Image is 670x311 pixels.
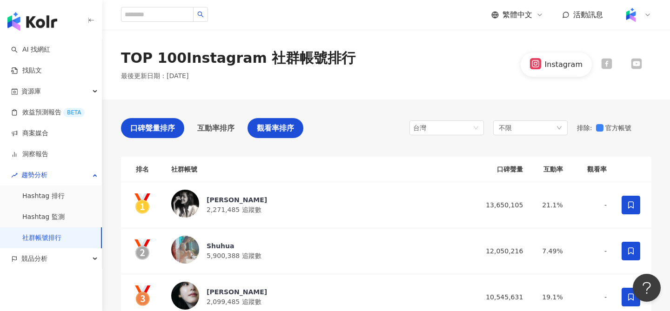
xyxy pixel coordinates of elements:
iframe: Help Scout Beacon - Open [633,274,661,302]
a: searchAI 找網紅 [11,45,50,54]
div: 13,650,105 [482,200,523,210]
span: 2,271,485 追蹤數 [207,206,261,213]
img: logo [7,12,57,31]
th: 觀看率 [570,157,614,182]
span: search [197,11,204,18]
div: 7.49% [538,246,563,256]
a: 找貼文 [11,66,42,75]
a: 社群帳號排行 [22,233,61,243]
a: KOL AvatarShuhua5,900,388 追蹤數 [171,236,467,266]
div: TOP 100 Instagram 社群帳號排行 [121,48,355,68]
div: 10,545,631 [482,292,523,302]
span: 觀看率排序 [257,122,294,134]
td: - [570,182,614,228]
span: 活動訊息 [573,10,603,19]
th: 口碑聲量 [475,157,530,182]
p: 最後更新日期 ： [DATE] [121,72,188,81]
th: 排名 [121,157,164,182]
span: rise [11,172,18,179]
span: 官方帳號 [603,123,635,133]
span: 競品分析 [21,248,47,269]
a: Hashtag 監測 [22,212,65,222]
a: 效益預測報告BETA [11,108,85,117]
div: 台灣 [413,121,443,135]
th: 社群帳號 [164,157,475,182]
span: 2,099,485 追蹤數 [207,298,261,305]
img: KOL Avatar [171,282,199,310]
span: 5,900,388 追蹤數 [207,252,261,259]
div: Shuhua [207,241,261,251]
span: 口碑聲量排序 [130,122,175,134]
div: [PERSON_NAME] [207,195,267,205]
div: Instagram [545,60,583,70]
th: 互動率 [530,157,570,182]
div: 12,050,216 [482,246,523,256]
span: 不限 [499,123,512,133]
span: 資源庫 [21,81,41,102]
div: 19.1% [538,292,563,302]
span: 繁體中文 [502,10,532,20]
img: KOL Avatar [171,190,199,218]
a: Hashtag 排行 [22,192,65,201]
span: 趨勢分析 [21,165,47,185]
td: - [570,228,614,274]
img: Kolr%20app%20icon%20%281%29.png [622,6,640,24]
div: 21.1% [538,200,563,210]
a: 洞察報告 [11,150,48,159]
a: KOL Avatar[PERSON_NAME]2,271,485 追蹤數 [171,190,467,220]
div: [PERSON_NAME] [207,287,267,297]
img: KOL Avatar [171,236,199,264]
a: 商案媒合 [11,129,48,138]
span: 互動率排序 [197,122,234,134]
span: down [556,125,562,131]
span: 排除 : [577,124,592,132]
